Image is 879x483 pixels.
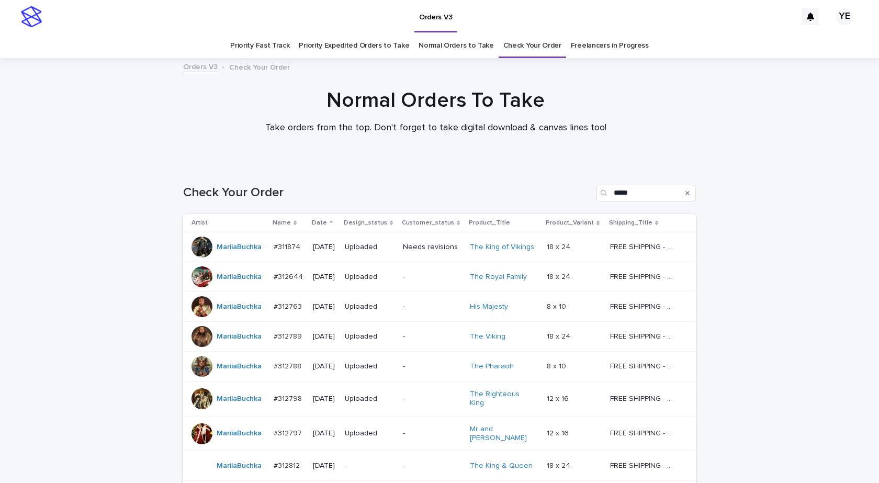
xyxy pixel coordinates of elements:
a: The King & Queen [470,462,533,470]
p: 18 x 24 [547,271,572,282]
p: Product_Title [469,217,510,229]
a: Priority Fast Track [230,33,289,58]
a: MariiaBuchka [217,243,262,252]
p: - [403,395,462,403]
p: Date [312,217,327,229]
p: #312763 [274,300,304,311]
p: 12 x 16 [547,427,571,438]
p: [DATE] [313,302,336,311]
p: Take orders from the top. Don't forget to take digital download & canvas lines too! [227,122,645,134]
p: Uploaded [345,243,395,252]
p: Design_status [344,217,387,229]
a: Priority Expedited Orders to Take [299,33,409,58]
p: #311874 [274,241,302,252]
a: MariiaBuchka [217,362,262,371]
p: [DATE] [313,462,336,470]
p: - [403,362,462,371]
p: Shipping_Title [609,217,652,229]
p: Uploaded [345,429,395,438]
p: Product_Variant [546,217,594,229]
p: #312644 [274,271,305,282]
p: - [403,302,462,311]
tr: MariiaBuchka #312812#312812 [DATE]--The King & Queen 18 x 2418 x 24 FREE SHIPPING - preview in 1-... [183,451,696,481]
a: MariiaBuchka [217,395,262,403]
a: MariiaBuchka [217,462,262,470]
tr: MariiaBuchka #311874#311874 [DATE]UploadedNeeds revisionsThe King of Vikings 18 x 2418 x 24 FREE ... [183,232,696,262]
p: #312788 [274,360,303,371]
p: [DATE] [313,362,336,371]
p: Uploaded [345,273,395,282]
p: 12 x 16 [547,392,571,403]
a: MariiaBuchka [217,332,262,341]
p: Uploaded [345,302,395,311]
p: - [403,332,462,341]
p: FREE SHIPPING - preview in 1-2 business days, after your approval delivery will take 5-10 b.d. [610,300,678,311]
a: MariiaBuchka [217,273,262,282]
tr: MariiaBuchka #312644#312644 [DATE]Uploaded-The Royal Family 18 x 2418 x 24 FREE SHIPPING - previe... [183,262,696,292]
a: Freelancers in Progress [571,33,649,58]
p: [DATE] [313,332,336,341]
p: 18 x 24 [547,241,572,252]
a: Mr and [PERSON_NAME] [470,425,535,443]
p: Needs revisions [403,243,462,252]
tr: MariiaBuchka #312763#312763 [DATE]Uploaded-His Majesty 8 x 108 x 10 FREE SHIPPING - preview in 1-... [183,292,696,322]
p: - [345,462,395,470]
p: [DATE] [313,395,336,403]
p: - [403,273,462,282]
p: Artist [191,217,208,229]
p: #312798 [274,392,304,403]
a: Normal Orders to Take [419,33,494,58]
p: [DATE] [313,273,336,282]
p: #312789 [274,330,304,341]
p: 18 x 24 [547,330,572,341]
p: Uploaded [345,395,395,403]
p: - [403,429,462,438]
p: FREE SHIPPING - preview in 1-2 business days, after your approval delivery will take 5-10 b.d. [610,459,678,470]
p: 8 x 10 [547,360,568,371]
h1: Normal Orders To Take [179,88,692,113]
p: Uploaded [345,362,395,371]
p: #312812 [274,459,302,470]
p: Uploaded [345,332,395,341]
p: FREE SHIPPING - preview in 1-2 business days, after your approval delivery will take 5-10 b.d. [610,330,678,341]
p: Check Your Order [229,61,290,72]
p: #312797 [274,427,304,438]
p: 18 x 24 [547,459,572,470]
p: 8 x 10 [547,300,568,311]
a: The Viking [470,332,505,341]
a: The King of Vikings [470,243,534,252]
a: Check Your Order [503,33,561,58]
img: stacker-logo-s-only.png [21,6,42,27]
p: FREE SHIPPING - preview in 1-2 business days, after your approval delivery will take 5-10 b.d. [610,271,678,282]
p: Name [273,217,291,229]
p: [DATE] [313,429,336,438]
tr: MariiaBuchka #312798#312798 [DATE]Uploaded-The Righteous King 12 x 1612 x 16 FREE SHIPPING - prev... [183,381,696,417]
p: Customer_status [402,217,454,229]
p: FREE SHIPPING - preview in 1-2 business days, after your approval delivery will take 5-10 b.d. [610,360,678,371]
p: FREE SHIPPING - preview in 1-2 business days, after your approval delivery will take 5-10 b.d. [610,427,678,438]
p: [DATE] [313,243,336,252]
a: MariiaBuchka [217,302,262,311]
a: The Pharaoh [470,362,514,371]
div: YE [836,8,853,25]
a: Orders V3 [183,60,218,72]
a: MariiaBuchka [217,429,262,438]
input: Search [596,185,696,201]
tr: MariiaBuchka #312797#312797 [DATE]Uploaded-Mr and [PERSON_NAME] 12 x 1612 x 16 FREE SHIPPING - pr... [183,416,696,451]
p: FREE SHIPPING - preview in 1-2 business days, after your approval delivery will take 5-10 b.d. [610,241,678,252]
p: FREE SHIPPING - preview in 1-2 business days, after your approval delivery will take 5-10 b.d. [610,392,678,403]
p: - [403,462,462,470]
tr: MariiaBuchka #312788#312788 [DATE]Uploaded-The Pharaoh 8 x 108 x 10 FREE SHIPPING - preview in 1-... [183,352,696,381]
a: His Majesty [470,302,508,311]
tr: MariiaBuchka #312789#312789 [DATE]Uploaded-The Viking 18 x 2418 x 24 FREE SHIPPING - preview in 1... [183,322,696,352]
a: The Righteous King [470,390,535,408]
h1: Check Your Order [183,185,592,200]
a: The Royal Family [470,273,527,282]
